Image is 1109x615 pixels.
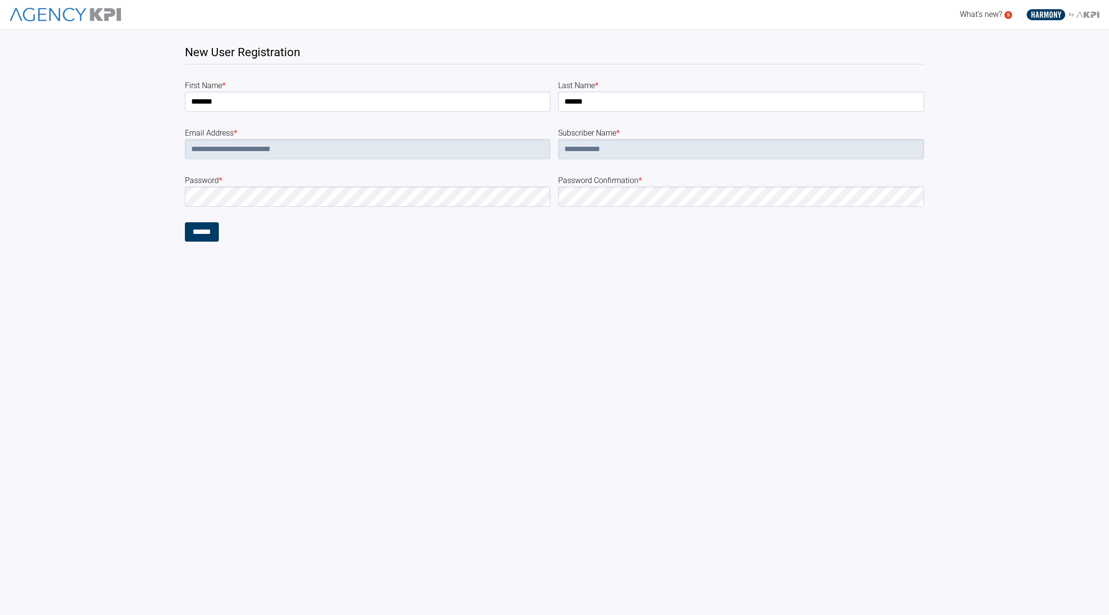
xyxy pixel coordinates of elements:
abbr: required [222,81,226,90]
abbr: required [595,81,598,90]
label: password [185,175,551,186]
label: password Confirmation [558,175,924,186]
abbr: required [616,128,620,138]
img: AgencyKPI [10,8,121,22]
label: subscriber Name [558,127,924,139]
label: last Name [558,80,924,92]
abbr: required [219,176,222,185]
label: email Address [185,127,551,139]
abbr: required [234,128,237,138]
text: 5 [1007,12,1010,17]
h1: New User Registration [185,45,924,64]
a: 5 [1004,11,1012,19]
label: first Name [185,80,551,92]
abbr: required [638,176,642,185]
span: What's new? [960,10,1002,19]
